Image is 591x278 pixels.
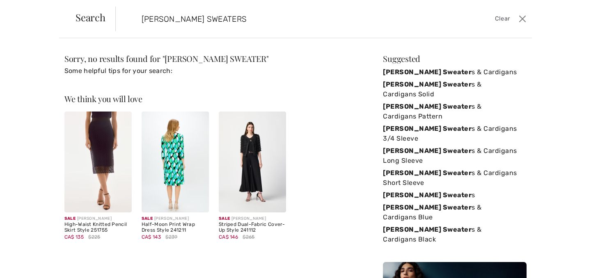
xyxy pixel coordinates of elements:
div: Some helpful tips for your search: [64,66,363,115]
strong: [PERSON_NAME] Sweater [383,203,472,211]
a: [PERSON_NAME] Sweaters & Cardigans Pattern [383,100,527,123]
span: Search [76,12,105,22]
span: Help [19,6,36,13]
strong: [PERSON_NAME] Sweater [383,169,472,177]
span: $265 [243,233,254,241]
a: [PERSON_NAME] Sweaters & Cardigans 3/4 Sleeve [383,123,527,145]
span: Sale [219,216,230,221]
a: [PERSON_NAME] Sweaters & Cardigans [383,66,527,78]
span: Sale [142,216,153,221]
strong: [PERSON_NAME] Sweater [383,191,472,199]
div: [PERSON_NAME] [64,216,132,222]
img: Striped Dual-Fabric Cover-Up Style 241112. Black [219,112,286,212]
div: Striped Dual-Fabric Cover-Up Style 241112 [219,222,286,233]
span: CA$ 146 [219,234,238,240]
strong: [PERSON_NAME] Sweater [383,103,472,110]
span: $239 [165,233,177,241]
img: Half-Moon Print Wrap Dress Style 241211. Black/Multi [142,112,209,212]
div: [PERSON_NAME] [142,216,209,222]
div: Half-Moon Print Wrap Dress Style 241211 [142,222,209,233]
strong: [PERSON_NAME] Sweater [383,80,472,88]
div: Sorry, no results found for " " [64,55,363,63]
div: Suggested [383,55,527,63]
input: TYPE TO SEARCH [135,7,421,31]
span: [PERSON_NAME] SWEATER [165,53,266,64]
img: High-Waist Knitted Pencil Skirt Style 251755. Midnight Blue [64,112,132,212]
strong: [PERSON_NAME] Sweater [383,147,472,155]
strong: [PERSON_NAME] Sweater [383,226,472,233]
span: We think you will love [64,93,142,104]
div: High-Waist Knitted Pencil Skirt Style 251755 [64,222,132,233]
strong: [PERSON_NAME] Sweater [383,125,472,132]
span: Clear [495,14,510,23]
div: [PERSON_NAME] [219,216,286,222]
a: [PERSON_NAME] Sweaters [383,189,527,201]
strong: [PERSON_NAME] Sweater [383,68,472,76]
span: CA$ 135 [64,234,84,240]
a: [PERSON_NAME] Sweaters & Cardigans Long Sleeve [383,145,527,167]
a: [PERSON_NAME] Sweaters & Cardigans Blue [383,201,527,223]
a: [PERSON_NAME] Sweaters & Cardigans Short Sleeve [383,167,527,189]
span: Sale [64,216,76,221]
a: [PERSON_NAME] Sweaters & Cardigans Black [383,223,527,246]
a: [PERSON_NAME] Sweaters & Cardigans Solid [383,78,527,100]
button: Close [516,12,529,25]
span: CA$ 143 [142,234,161,240]
span: $225 [88,233,100,241]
